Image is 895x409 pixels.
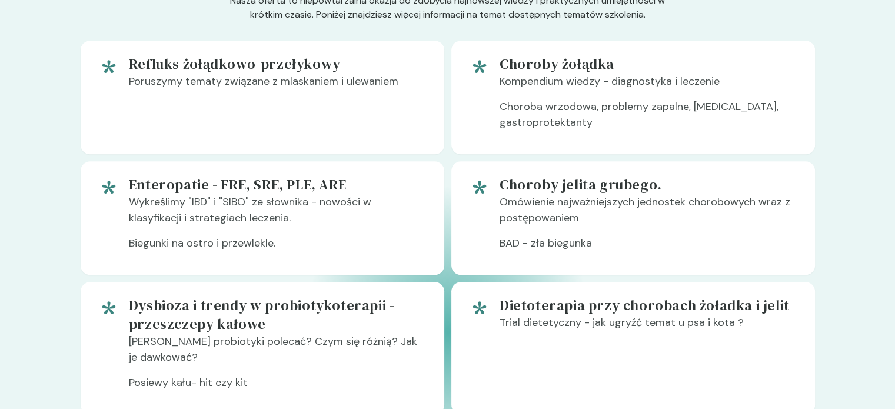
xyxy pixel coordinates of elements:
[500,296,796,315] h5: Dietoterapia przy chorobach żoładka i jelit
[129,175,425,194] h5: Enteropatie - FRE, SRE, PLE, ARE
[129,194,425,235] p: Wykreślimy "IBD" i "SIBO" ze słownika - nowości w klasyfikacji i strategiach leczenia.
[129,296,425,334] h5: Dysbioza i trendy w probiotykoterapii - przeszczepy kałowe
[129,74,425,99] p: Poruszymy tematy związane z mlaskaniem i ulewaniem
[129,55,425,74] h5: Refluks żołądkowo-przełykowy
[500,175,796,194] h5: Choroby jelita grubego.
[129,235,425,261] p: Biegunki na ostro i przewlekle.
[500,315,796,340] p: Trial dietetyczny - jak ugryźć temat u psa i kota ?
[500,74,796,99] p: Kompendium wiedzy - diagnostyka i leczenie
[500,99,796,140] p: Choroba wrzodowa, problemy zapalne, [MEDICAL_DATA], gastroprotektanty
[500,194,796,235] p: Omówienie najważniejszych jednostek chorobowych wraz z postępowaniem
[129,375,425,400] p: Posiewy kału- hit czy kit
[129,334,425,375] p: [PERSON_NAME] probiotyki polecać? Czym się różnią? Jak je dawkować?
[500,55,796,74] h5: Choroby żołądka
[500,235,796,261] p: BAD - zła biegunka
